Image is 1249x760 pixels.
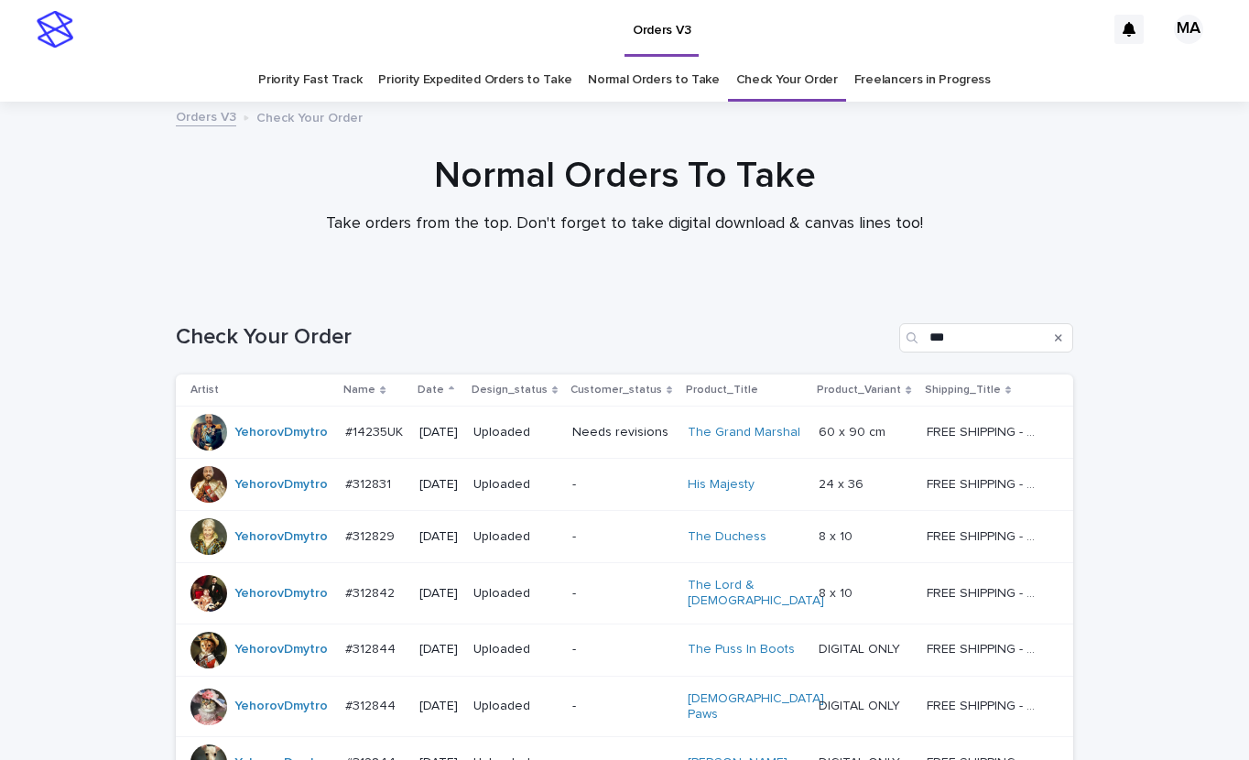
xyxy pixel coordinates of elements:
p: Uploaded [473,699,558,714]
p: 8 x 10 [819,582,856,602]
p: DIGITAL ONLY [819,695,904,714]
a: The Puss In Boots [688,642,795,657]
p: - [572,699,673,714]
p: Needs revisions [572,425,673,440]
h1: Normal Orders To Take [176,154,1073,198]
tr: YehorovDmytro #312844#312844 [DATE]Uploaded-The Puss In Boots DIGITAL ONLYDIGITAL ONLY FREE SHIPP... [176,624,1073,676]
p: Uploaded [473,586,558,602]
input: Search [899,323,1073,353]
a: Freelancers in Progress [854,59,991,102]
p: - [572,529,673,545]
a: Check Your Order [736,59,838,102]
a: YehorovDmytro [234,586,328,602]
p: #312831 [345,473,395,493]
p: FREE SHIPPING - preview in 1-2 business days, after your approval delivery will take 10-12 busine... [927,421,1045,440]
a: [DEMOGRAPHIC_DATA] Paws [688,691,824,722]
p: Take orders from the top. Don't forget to take digital download & canvas lines too! [258,214,991,234]
p: - [572,477,673,493]
p: - [572,642,673,657]
p: #312842 [345,582,398,602]
p: FREE SHIPPING - preview in 1-2 business days, after your approval delivery will take 5-10 b.d. [927,582,1045,602]
p: FREE SHIPPING - preview in 1-2 business days, after your approval delivery will take 5-10 b.d. [927,526,1045,545]
p: FREE SHIPPING - preview in 1-2 business days, after your approval delivery will take 5-10 b.d. [927,695,1045,714]
p: Customer_status [570,380,662,400]
p: Uploaded [473,642,558,657]
p: [DATE] [419,477,459,493]
p: [DATE] [419,425,459,440]
a: The Grand Marshal [688,425,800,440]
a: YehorovDmytro [234,477,328,493]
p: #312829 [345,526,398,545]
p: DIGITAL ONLY [819,638,904,657]
a: YehorovDmytro [234,642,328,657]
h1: Check Your Order [176,324,892,351]
tr: YehorovDmytro #312829#312829 [DATE]Uploaded-The Duchess 8 x 108 x 10 FREE SHIPPING - preview in 1... [176,511,1073,563]
p: - [572,586,673,602]
a: Priority Fast Track [258,59,362,102]
p: #14235UK [345,421,407,440]
tr: YehorovDmytro #14235UK#14235UK [DATE]UploadedNeeds revisionsThe Grand Marshal 60 x 90 cm60 x 90 c... [176,407,1073,459]
tr: YehorovDmytro #312842#312842 [DATE]Uploaded-The Lord & [DEMOGRAPHIC_DATA] 8 x 108 x 10 FREE SHIPP... [176,563,1073,624]
p: Design_status [472,380,548,400]
p: Date [418,380,444,400]
a: YehorovDmytro [234,425,328,440]
p: 8 x 10 [819,526,856,545]
a: Normal Orders to Take [588,59,720,102]
p: Shipping_Title [925,380,1001,400]
p: Uploaded [473,477,558,493]
p: [DATE] [419,642,459,657]
p: [DATE] [419,699,459,714]
p: #312844 [345,695,399,714]
p: 60 x 90 cm [819,421,889,440]
a: The Duchess [688,529,766,545]
p: Name [343,380,375,400]
a: Orders V3 [176,105,236,126]
p: Uploaded [473,425,558,440]
tr: YehorovDmytro #312844#312844 [DATE]Uploaded-[DEMOGRAPHIC_DATA] Paws DIGITAL ONLYDIGITAL ONLY FREE... [176,676,1073,737]
p: Artist [190,380,219,400]
p: 24 x 36 [819,473,867,493]
a: YehorovDmytro [234,699,328,714]
p: FREE SHIPPING - preview in 1-2 business days, after your approval delivery will take 5-10 b.d. [927,473,1045,493]
p: Product_Variant [817,380,901,400]
a: YehorovDmytro [234,529,328,545]
p: Uploaded [473,529,558,545]
div: MA [1174,15,1203,44]
tr: YehorovDmytro #312831#312831 [DATE]Uploaded-His Majesty 24 x 3624 x 36 FREE SHIPPING - preview in... [176,459,1073,511]
a: The Lord & [DEMOGRAPHIC_DATA] [688,578,824,609]
p: Product_Title [686,380,758,400]
p: FREE SHIPPING - preview in 1-2 business days, after your approval delivery will take 5-10 b.d. [927,638,1045,657]
a: Priority Expedited Orders to Take [378,59,571,102]
img: stacker-logo-s-only.png [37,11,73,48]
p: [DATE] [419,529,459,545]
p: Check Your Order [256,106,363,126]
p: [DATE] [419,586,459,602]
a: His Majesty [688,477,755,493]
p: #312844 [345,638,399,657]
